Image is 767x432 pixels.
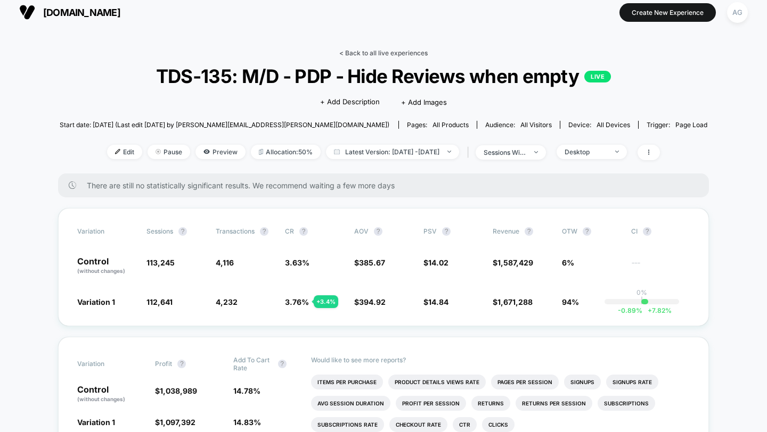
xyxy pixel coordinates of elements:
span: 113,245 [146,258,175,267]
span: 3.63 % [285,258,309,267]
img: edit [115,149,120,154]
span: Device: [560,121,638,129]
img: calendar [334,149,340,154]
button: ? [260,227,268,236]
span: Revenue [493,227,519,235]
button: ? [299,227,308,236]
li: Avg Session Duration [311,396,390,411]
li: Product Details Views Rate [388,375,486,389]
p: Control [77,385,144,403]
button: ? [177,360,186,368]
img: end [534,151,538,153]
button: ? [583,227,591,236]
button: ? [278,360,287,368]
span: Variation [77,227,136,236]
span: + [648,306,652,314]
span: Variation [77,356,136,372]
span: all devices [597,121,630,129]
span: 4,116 [216,258,234,267]
li: Ctr [453,417,477,432]
li: Profit Per Session [396,396,466,411]
span: Transactions [216,227,255,235]
span: (without changes) [77,268,125,274]
span: Variation 1 [77,418,115,427]
span: 1,038,989 [160,386,197,395]
li: Signups [564,375,601,389]
span: $ [155,386,197,395]
span: 394.92 [359,297,386,306]
span: 14.84 [428,297,448,306]
span: PSV [423,227,437,235]
span: CI [631,227,690,236]
span: Edit [107,145,142,159]
span: All Visitors [520,121,552,129]
span: Profit [155,360,172,368]
span: 14.78 % [233,386,260,395]
span: [DOMAIN_NAME] [43,7,120,18]
span: Start date: [DATE] (Last edit [DATE] by [PERSON_NAME][EMAIL_ADDRESS][PERSON_NAME][DOMAIN_NAME]) [60,121,389,129]
button: Create New Experience [619,3,716,22]
img: Visually logo [19,4,35,20]
span: $ [423,258,448,267]
li: Subscriptions Rate [311,417,384,432]
span: 1,671,288 [497,297,533,306]
span: $ [155,418,195,427]
button: ? [643,227,651,236]
span: + Add Images [401,98,447,106]
li: Items Per Purchase [311,375,383,389]
span: -0.89 % [618,306,642,314]
button: ? [374,227,382,236]
img: rebalance [259,149,263,155]
div: Audience: [485,121,552,129]
li: Returns [471,396,510,411]
span: $ [423,297,448,306]
li: Signups Rate [606,375,658,389]
span: $ [354,297,386,306]
span: OTW [562,227,621,236]
span: 14.83 % [233,418,261,427]
button: ? [178,227,187,236]
span: Sessions [146,227,173,235]
li: Pages Per Session [491,375,559,389]
button: [DOMAIN_NAME] [16,4,124,21]
span: (without changes) [77,396,125,402]
p: 0% [637,288,647,296]
img: end [447,151,451,153]
span: --- [631,260,690,275]
span: Pause [148,145,190,159]
button: ? [525,227,533,236]
span: 6% [562,258,574,267]
div: Pages: [407,121,469,129]
span: Variation 1 [77,297,115,306]
div: Desktop [565,148,607,156]
img: end [615,151,619,153]
p: Control [77,257,136,275]
span: 1,097,392 [160,418,195,427]
span: CR [285,227,294,235]
p: Would like to see more reports? [311,356,690,364]
span: 1,587,429 [497,258,533,267]
span: Add To Cart Rate [233,356,273,372]
span: $ [493,258,533,267]
span: 112,641 [146,297,173,306]
div: + 3.4 % [314,295,338,308]
span: all products [433,121,469,129]
span: 385.67 [359,258,385,267]
p: | [641,296,643,304]
span: | [464,145,476,160]
span: Page Load [675,121,707,129]
span: TDS-135: M/D - PDP - Hide Reviews when empty [92,65,675,87]
div: AG [727,2,748,23]
li: Clicks [482,417,515,432]
span: + Add Description [320,97,380,107]
span: 14.02 [428,258,448,267]
li: Returns Per Session [516,396,592,411]
li: Subscriptions [598,396,655,411]
span: Latest Version: [DATE] - [DATE] [326,145,459,159]
span: 4,232 [216,297,238,306]
span: $ [354,258,385,267]
div: Trigger: [647,121,707,129]
p: LIVE [584,71,611,82]
span: There are still no statistically significant results. We recommend waiting a few more days [87,181,688,190]
span: Preview [195,145,246,159]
